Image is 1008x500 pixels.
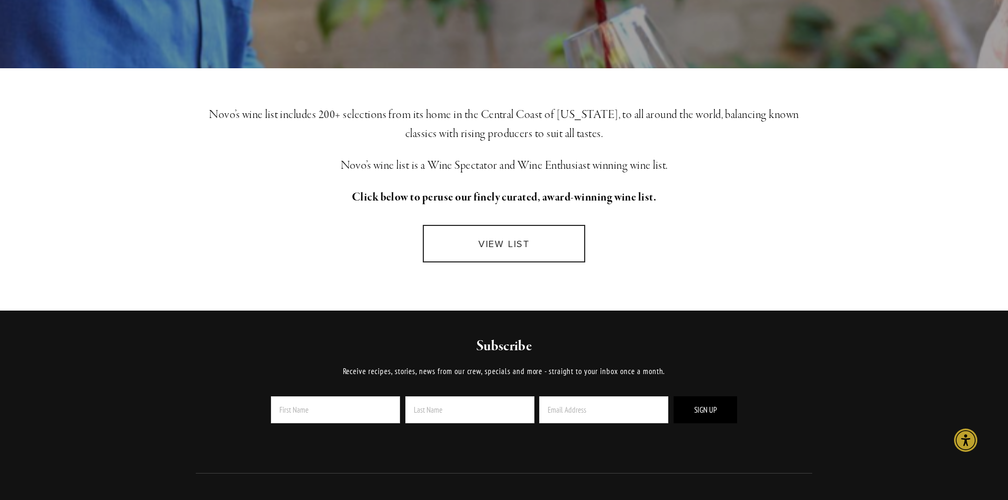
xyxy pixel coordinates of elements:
h3: Novo’s wine list is a Wine Spectator and Wine Enthusiast winning wine list. [196,156,813,175]
strong: Click below to peruse our finely curated, award-winning wine list. [352,190,657,205]
p: Receive recipes, stories, news from our crew, specials and more - straight to your inbox once a m... [242,365,766,378]
div: Accessibility Menu [954,429,977,452]
h3: Novo’s wine list includes 200+ selections from its home in the Central Coast of [US_STATE], to al... [196,105,813,143]
input: Email Address [539,396,668,423]
button: Sign Up [674,396,737,423]
input: Last Name [405,396,534,423]
h2: Subscribe [242,337,766,356]
a: VIEW LIST [423,225,585,262]
input: First Name [271,396,400,423]
span: Sign Up [694,405,717,415]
